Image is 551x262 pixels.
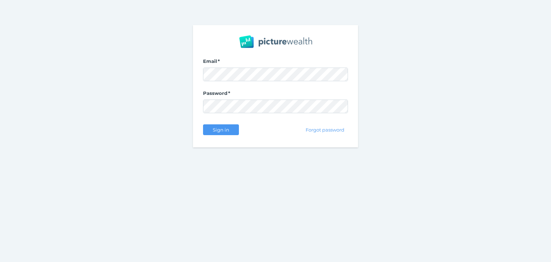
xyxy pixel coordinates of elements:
button: Sign in [203,124,239,135]
img: PW [239,35,312,48]
span: Forgot password [303,127,348,133]
label: Password [203,90,348,100]
button: Forgot password [302,124,348,135]
label: Email [203,58,348,68]
span: Sign in [209,127,232,133]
